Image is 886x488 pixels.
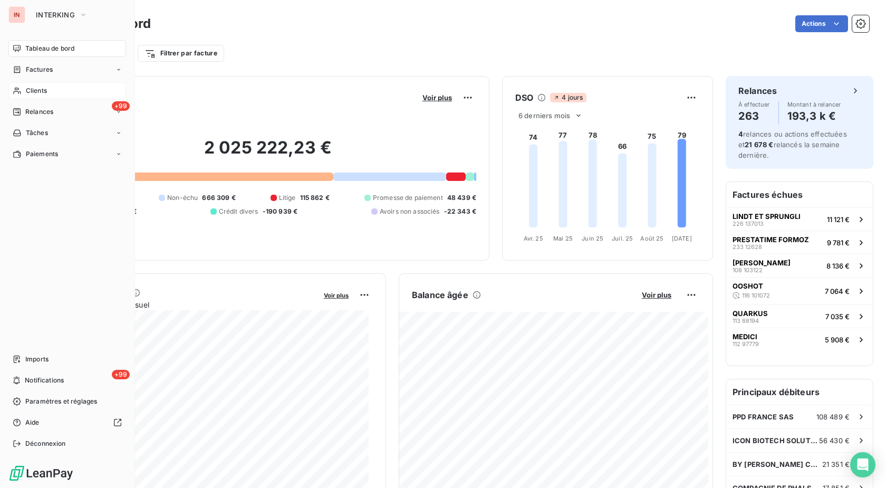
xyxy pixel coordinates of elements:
[25,107,53,117] span: Relances
[733,212,801,221] span: LINDT ET SPRUNGLI
[726,277,873,304] button: OOSHOT116 1010727 064 €
[60,137,476,169] h2: 2 025 222,23 €
[733,244,762,250] span: 233 12628
[444,207,476,216] span: -22 343 €
[787,101,841,108] span: Montant à relancer
[819,436,850,445] span: 56 430 €
[795,15,848,32] button: Actions
[112,101,130,111] span: +99
[733,235,809,244] span: PRESTATIME FORMOZ
[726,304,873,328] button: QUARKUS113 881947 035 €
[639,290,675,300] button: Voir plus
[825,312,850,321] span: 7 035 €
[640,235,663,242] tspan: Août 25
[26,86,47,95] span: Clients
[25,439,66,448] span: Déconnexion
[742,292,770,299] span: 116 101072
[733,309,768,318] span: QUARKUS
[26,128,48,138] span: Tâches
[553,235,573,242] tspan: Mai 25
[726,328,873,351] button: MEDICI112 977795 908 €
[25,397,97,406] span: Paramètres et réglages
[738,108,770,125] h4: 263
[373,193,443,203] span: Promesse de paiement
[8,6,25,23] div: IN
[733,221,764,227] span: 226 137013
[550,93,586,102] span: 4 jours
[167,193,198,203] span: Non-échu
[733,460,822,468] span: BY [PERSON_NAME] COMPANIES
[738,101,770,108] span: À effectuer
[733,259,791,267] span: [PERSON_NAME]
[672,235,692,242] tspan: [DATE]
[726,254,873,277] button: [PERSON_NAME]108 1031228 136 €
[816,413,850,421] span: 108 489 €
[642,291,671,299] span: Voir plus
[36,11,75,19] span: INTERKING
[8,414,126,431] a: Aide
[26,65,53,74] span: Factures
[822,460,850,468] span: 21 351 €
[60,299,316,310] span: Chiffre d'affaires mensuel
[419,93,455,102] button: Voir plus
[263,207,298,216] span: -190 939 €
[825,336,850,344] span: 5 908 €
[827,238,850,247] span: 9 781 €
[412,289,468,301] h6: Balance âgée
[850,452,875,477] div: Open Intercom Messenger
[524,235,543,242] tspan: Avr. 25
[826,262,850,270] span: 8 136 €
[25,44,74,53] span: Tableau de bord
[25,376,64,385] span: Notifications
[787,108,841,125] h4: 193,3 k €
[219,207,258,216] span: Crédit divers
[582,235,603,242] tspan: Juin 25
[112,370,130,379] span: +99
[733,318,759,324] span: 113 88194
[25,355,49,364] span: Imports
[733,436,819,445] span: ICON BIOTECH SOLUTION
[726,207,873,231] button: LINDT ET SPRUNGLI226 13701311 121 €
[733,413,794,421] span: PPD FRANCE SAS
[8,465,74,482] img: Logo LeanPay
[825,287,850,295] span: 7 064 €
[321,290,352,300] button: Voir plus
[422,93,452,102] span: Voir plus
[733,282,763,290] span: OOSHOT
[138,45,224,62] button: Filtrer par facture
[827,215,850,224] span: 11 121 €
[726,379,873,405] h6: Principaux débiteurs
[738,130,847,159] span: relances ou actions effectuées et relancés la semaine dernière.
[738,130,743,138] span: 4
[745,140,773,149] span: 21 678 €
[279,193,296,203] span: Litige
[738,84,777,97] h6: Relances
[447,193,476,203] span: 48 439 €
[26,149,58,159] span: Paiements
[25,418,40,427] span: Aide
[518,111,570,120] span: 6 derniers mois
[726,231,873,254] button: PRESTATIME FORMOZ233 126289 781 €
[733,332,757,341] span: MEDICI
[380,207,440,216] span: Avoirs non associés
[515,91,533,104] h6: DSO
[733,341,759,347] span: 112 97779
[612,235,633,242] tspan: Juil. 25
[324,292,349,299] span: Voir plus
[300,193,330,203] span: 115 862 €
[202,193,235,203] span: 666 309 €
[726,182,873,207] h6: Factures échues
[733,267,763,273] span: 108 103122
